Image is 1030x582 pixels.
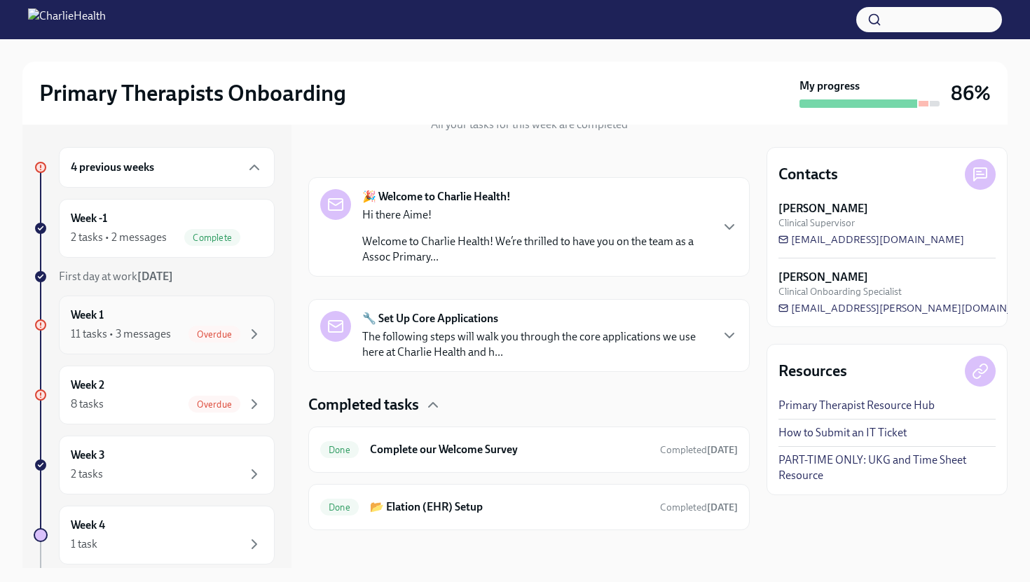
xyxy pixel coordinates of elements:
[188,399,240,410] span: Overdue
[137,270,173,283] strong: [DATE]
[778,233,964,247] a: [EMAIL_ADDRESS][DOMAIN_NAME]
[308,394,419,415] h4: Completed tasks
[71,466,103,482] div: 2 tasks
[362,234,710,265] p: Welcome to Charlie Health! We’re thrilled to have you on the team as a Assoc Primary...
[71,377,104,393] h6: Week 2
[71,326,171,342] div: 11 tasks • 3 messages
[320,496,738,518] a: Done📂 Elation (EHR) SetupCompleted[DATE]
[660,501,738,514] span: August 4th, 2025 11:29
[71,160,154,175] h6: 4 previous weeks
[778,452,996,483] a: PART-TIME ONLY: UKG and Time Sheet Resource
[71,518,105,533] h6: Week 4
[660,443,738,457] span: August 4th, 2025 10:43
[71,307,104,323] h6: Week 1
[362,329,710,360] p: The following steps will walk you through the core applications we use here at Charlie Health and...
[308,394,750,415] div: Completed tasks
[320,445,359,455] span: Done
[778,270,868,285] strong: [PERSON_NAME]
[34,506,275,564] a: Week 41 task
[778,201,868,216] strong: [PERSON_NAME]
[778,425,907,441] a: How to Submit an IT Ticket
[34,366,275,424] a: Week 28 tasksOverdue
[71,230,167,245] div: 2 tasks • 2 messages
[660,501,738,513] span: Completed
[778,216,855,230] span: Clinical Supervisor
[362,311,498,326] strong: 🔧 Set Up Core Applications
[184,233,240,243] span: Complete
[34,199,275,258] a: Week -12 tasks • 2 messagesComplete
[320,502,359,513] span: Done
[71,536,97,552] div: 1 task
[71,211,107,226] h6: Week -1
[71,448,105,463] h6: Week 3
[362,189,511,205] strong: 🎉 Welcome to Charlie Health!
[34,269,275,284] a: First day at work[DATE]
[707,501,738,513] strong: [DATE]
[59,270,173,283] span: First day at work
[34,296,275,354] a: Week 111 tasks • 3 messagesOverdue
[951,81,991,106] h3: 86%
[799,78,860,94] strong: My progress
[370,442,649,457] h6: Complete our Welcome Survey
[778,164,838,185] h4: Contacts
[362,207,710,223] p: Hi there Aime!
[71,396,104,412] div: 8 tasks
[707,444,738,456] strong: [DATE]
[28,8,106,31] img: CharlieHealth
[188,329,240,340] span: Overdue
[320,438,738,461] a: DoneComplete our Welcome SurveyCompleted[DATE]
[778,361,847,382] h4: Resources
[39,79,346,107] h2: Primary Therapists Onboarding
[431,117,628,132] p: All your tasks for this week are completed
[34,436,275,494] a: Week 32 tasks
[370,499,649,515] h6: 📂 Elation (EHR) Setup
[59,147,275,188] div: 4 previous weeks
[778,398,935,413] a: Primary Therapist Resource Hub
[660,444,738,456] span: Completed
[778,285,902,298] span: Clinical Onboarding Specialist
